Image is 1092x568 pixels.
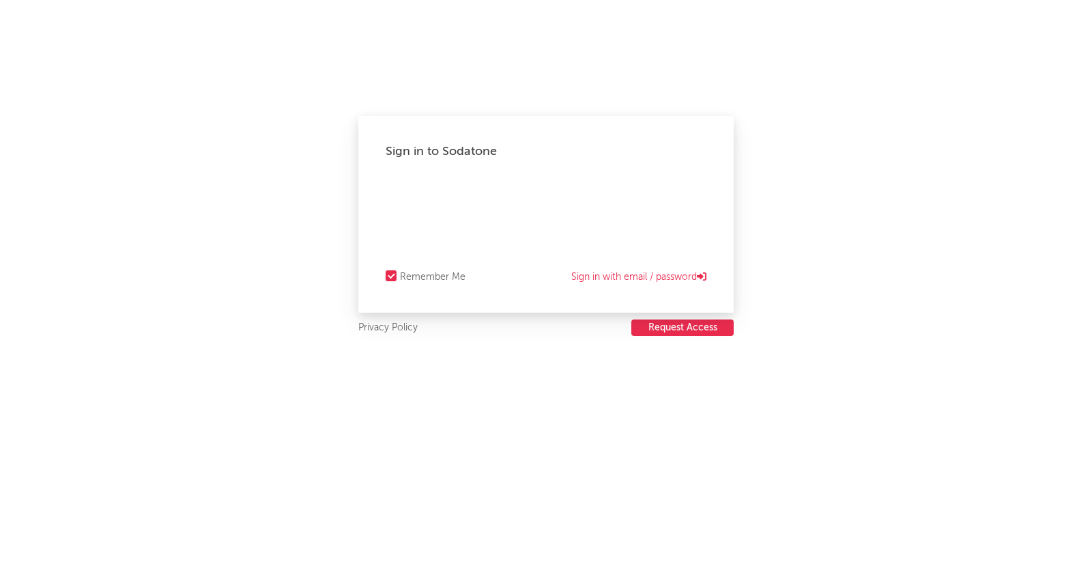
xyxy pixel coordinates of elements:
button: Request Access [631,319,734,336]
div: Sign in to Sodatone [386,143,706,160]
a: Privacy Policy [358,319,418,337]
div: Remember Me [400,269,465,285]
a: Sign in with email / password [571,269,706,285]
